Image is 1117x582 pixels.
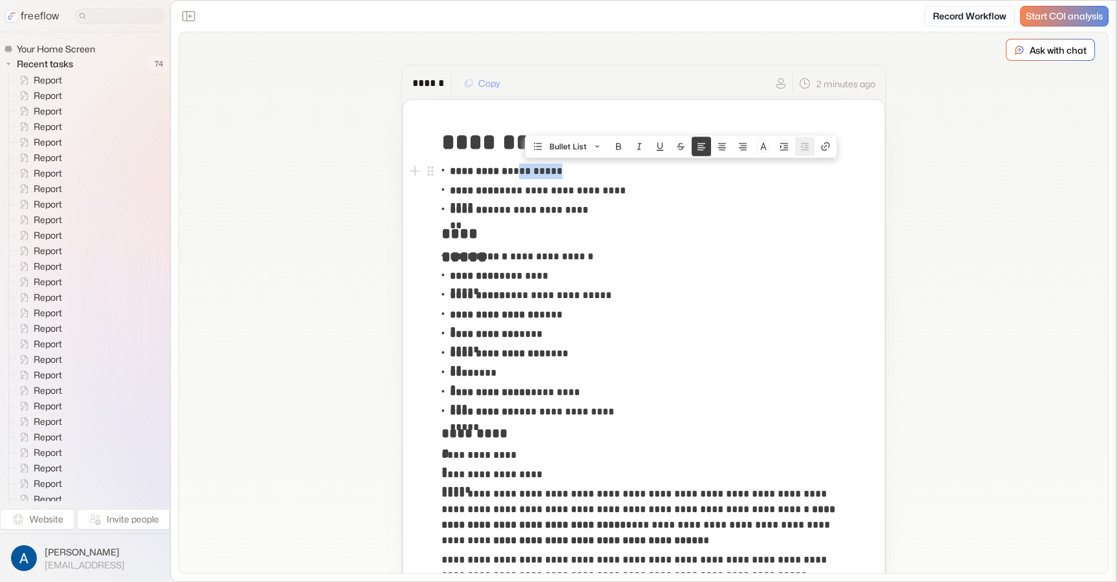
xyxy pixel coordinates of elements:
[9,445,67,460] a: Report
[5,8,59,24] a: freeflow
[31,182,66,195] span: Report
[9,476,67,491] a: Report
[549,137,587,156] span: Bullet List
[45,546,125,559] span: [PERSON_NAME]
[31,462,66,475] span: Report
[456,73,508,94] button: Copy
[8,542,162,574] button: [PERSON_NAME][EMAIL_ADDRESS]
[671,137,690,156] button: Strike
[9,181,67,197] a: Report
[9,119,67,135] a: Report
[733,137,752,156] button: Align text right
[14,58,77,70] span: Recent tasks
[9,367,67,383] a: Report
[31,74,66,87] span: Report
[9,212,67,228] a: Report
[9,398,67,414] a: Report
[9,491,67,507] a: Report
[1026,11,1103,22] span: Start COI analysis
[9,197,67,212] a: Report
[9,305,67,321] a: Report
[630,137,649,156] button: Italic
[31,105,66,118] span: Report
[9,352,67,367] a: Report
[1030,43,1087,57] p: Ask with chat
[9,103,67,119] a: Report
[9,321,67,336] a: Report
[31,260,66,273] span: Report
[31,275,66,288] span: Report
[31,446,66,459] span: Report
[77,509,170,530] button: Invite people
[9,88,67,103] a: Report
[754,137,773,156] button: Colors
[31,120,66,133] span: Report
[9,259,67,274] a: Report
[31,291,66,304] span: Report
[527,137,608,156] button: Bullet List
[9,460,67,476] a: Report
[21,8,59,24] p: freeflow
[4,43,100,56] a: Your Home Screen
[31,307,66,319] span: Report
[45,559,125,571] span: [EMAIL_ADDRESS]
[31,213,66,226] span: Report
[148,56,170,72] span: 74
[9,290,67,305] a: Report
[11,545,37,571] img: profile
[9,228,67,243] a: Report
[9,243,67,259] a: Report
[14,43,99,56] span: Your Home Screen
[31,167,66,180] span: Report
[31,198,66,211] span: Report
[4,56,78,72] button: Recent tasks
[9,274,67,290] a: Report
[816,77,875,91] p: 2 minutes ago
[650,137,670,156] button: Underline
[31,493,66,506] span: Report
[609,137,628,156] button: Bold
[774,137,794,156] button: Nest block
[31,322,66,335] span: Report
[712,137,732,156] button: Align text center
[9,166,67,181] a: Report
[31,400,66,413] span: Report
[9,383,67,398] a: Report
[31,151,66,164] span: Report
[31,431,66,444] span: Report
[9,414,67,429] a: Report
[9,429,67,445] a: Report
[31,415,66,428] span: Report
[31,477,66,490] span: Report
[9,336,67,352] a: Report
[407,164,423,179] button: Add block
[1020,6,1109,27] a: Start COI analysis
[31,338,66,350] span: Report
[31,353,66,366] span: Report
[924,6,1015,27] a: Record Workflow
[31,384,66,397] span: Report
[692,137,711,156] button: Align text left
[31,136,66,149] span: Report
[795,137,814,156] button: Unnest block
[31,89,66,102] span: Report
[178,6,199,27] button: Close the sidebar
[9,150,67,166] a: Report
[31,229,66,242] span: Report
[423,164,438,179] button: Open block menu
[9,72,67,88] a: Report
[31,369,66,382] span: Report
[9,135,67,150] a: Report
[816,137,835,156] button: Create link
[31,244,66,257] span: Report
